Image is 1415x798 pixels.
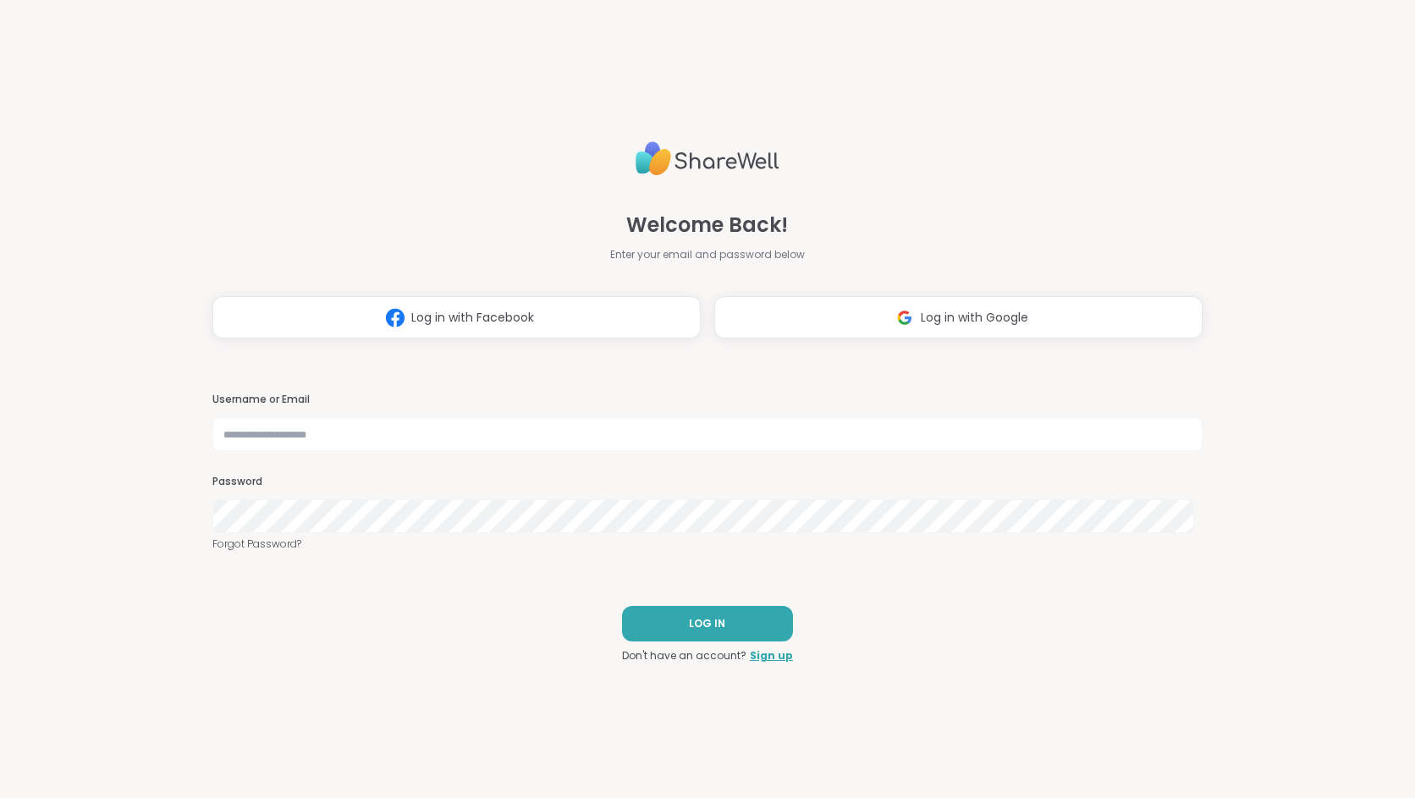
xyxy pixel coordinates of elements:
[212,475,1203,489] h3: Password
[212,537,1203,552] a: Forgot Password?
[921,309,1028,327] span: Log in with Google
[411,309,534,327] span: Log in with Facebook
[212,393,1203,407] h3: Username or Email
[379,302,411,333] img: ShareWell Logomark
[622,648,746,663] span: Don't have an account?
[889,302,921,333] img: ShareWell Logomark
[212,296,701,338] button: Log in with Facebook
[610,247,805,262] span: Enter your email and password below
[636,135,779,183] img: ShareWell Logo
[626,210,788,240] span: Welcome Back!
[750,648,793,663] a: Sign up
[689,616,725,631] span: LOG IN
[622,606,793,641] button: LOG IN
[714,296,1203,338] button: Log in with Google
